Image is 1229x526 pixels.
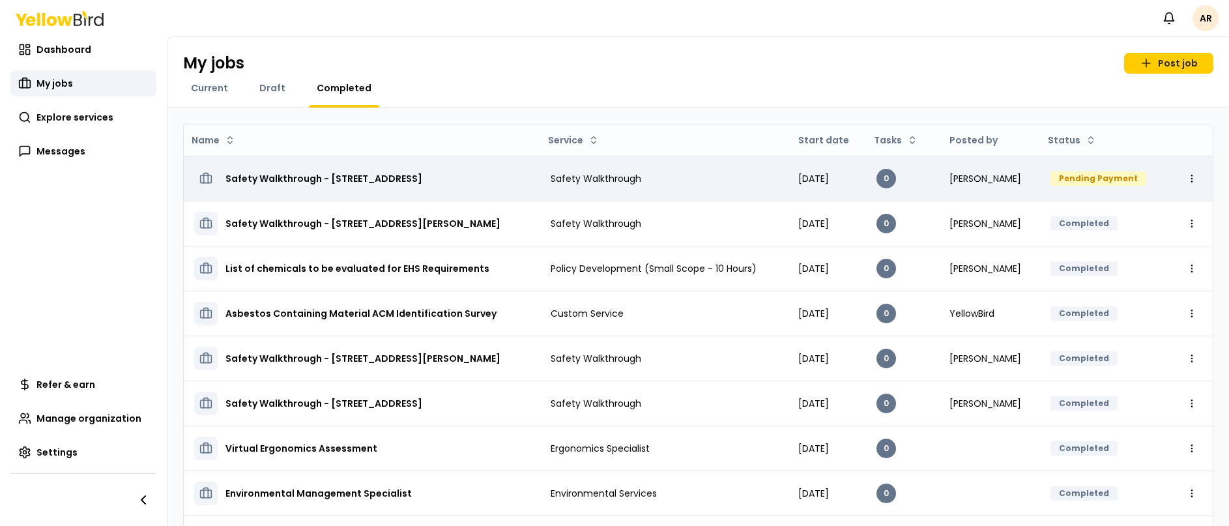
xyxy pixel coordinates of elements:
h3: Asbestos Containing Material ACM Identification Survey [225,302,497,325]
td: [PERSON_NAME] [939,201,1040,246]
td: [PERSON_NAME] [939,246,1040,291]
th: Start date [788,124,866,156]
span: Current [191,81,228,95]
span: [DATE] [798,262,829,275]
div: Completed [1050,396,1118,411]
div: Completed [1050,216,1118,231]
th: Posted by [939,124,1040,156]
a: Current [183,81,236,95]
button: Name [186,130,240,151]
a: Refer & earn [10,372,156,398]
span: [DATE] [798,172,829,185]
button: Service [543,130,604,151]
a: Explore services [10,104,156,130]
span: Name [192,134,220,147]
button: Tasks [869,130,923,151]
span: [DATE] [798,307,829,320]
span: Safety Walkthrough [551,217,641,230]
span: AR [1193,5,1219,31]
h1: My jobs [183,53,244,74]
td: [PERSON_NAME] [939,156,1040,201]
a: Settings [10,439,156,465]
button: Status [1043,130,1101,151]
h3: Safety Walkthrough - [STREET_ADDRESS] [225,167,422,190]
div: 0 [876,259,896,278]
a: Post job [1124,53,1213,74]
span: Completed [317,81,371,95]
span: Refer & earn [36,378,95,391]
div: 0 [876,439,896,458]
span: Environmental Services [551,487,657,500]
a: Draft [252,81,293,95]
span: Explore services [36,111,113,124]
div: 0 [876,349,896,368]
span: Ergonomics Specialist [551,442,650,455]
h3: Safety Walkthrough - [STREET_ADDRESS][PERSON_NAME] [225,347,500,370]
span: [DATE] [798,352,829,365]
span: Messages [36,145,85,158]
span: Manage organization [36,412,141,425]
div: Completed [1050,486,1118,501]
span: My jobs [36,77,73,90]
span: Policy Development (Small Scope - 10 Hours) [551,262,757,275]
div: 0 [876,394,896,413]
div: 0 [876,484,896,503]
a: Manage organization [10,405,156,431]
a: Completed [309,81,379,95]
div: 0 [876,304,896,323]
div: Completed [1050,261,1118,276]
h3: Safety Walkthrough - [STREET_ADDRESS] [225,392,422,415]
h3: Environmental Management Specialist [225,482,412,505]
span: Safety Walkthrough [551,352,641,365]
span: [DATE] [798,397,829,410]
td: YellowBird [939,291,1040,336]
span: [DATE] [798,487,829,500]
span: Status [1048,134,1080,147]
a: Messages [10,138,156,164]
div: 0 [876,214,896,233]
span: Safety Walkthrough [551,397,641,410]
span: Safety Walkthrough [551,172,641,185]
span: Draft [259,81,285,95]
h3: Virtual Ergonomics Assessment [225,437,377,460]
div: Pending Payment [1050,171,1146,186]
span: Settings [36,446,78,459]
h3: List of chemicals to be evaluated for EHS Requirements [225,257,489,280]
div: 0 [876,169,896,188]
div: Completed [1050,306,1118,321]
span: [DATE] [798,217,829,230]
td: [PERSON_NAME] [939,336,1040,381]
div: Completed [1050,351,1118,366]
h3: Safety Walkthrough - [STREET_ADDRESS][PERSON_NAME] [225,212,500,235]
span: Service [548,134,583,147]
span: [DATE] [798,442,829,455]
div: Completed [1050,441,1118,456]
td: [PERSON_NAME] [939,381,1040,426]
a: My jobs [10,70,156,96]
a: Dashboard [10,37,156,63]
span: Custom Service [551,307,624,320]
span: Tasks [874,134,902,147]
span: Dashboard [36,43,91,56]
